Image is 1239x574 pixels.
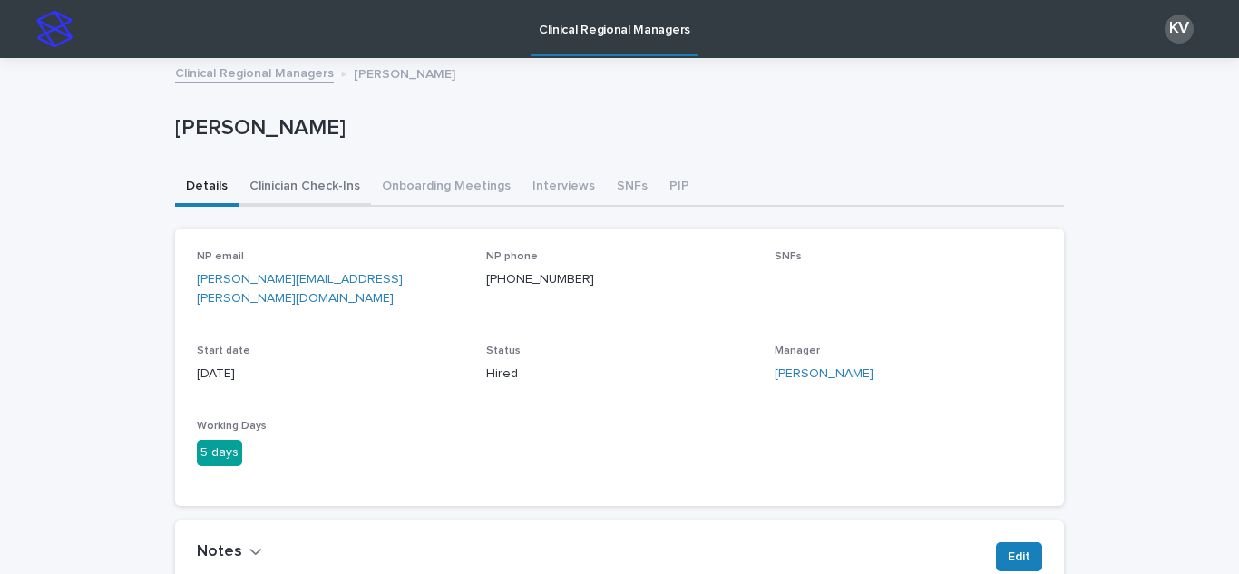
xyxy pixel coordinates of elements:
[1008,548,1030,566] span: Edit
[371,169,522,207] button: Onboarding Meetings
[197,345,250,356] span: Start date
[606,169,659,207] button: SNFs
[175,169,239,207] button: Details
[175,62,334,83] a: Clinical Regional Managers
[197,440,242,466] div: 5 days
[775,251,802,262] span: SNFs
[486,251,538,262] span: NP phone
[659,169,700,207] button: PIP
[996,542,1042,571] button: Edit
[36,11,73,47] img: stacker-logo-s-only.png
[486,273,594,286] a: [PHONE_NUMBER]
[197,251,244,262] span: NP email
[197,273,403,305] a: [PERSON_NAME][EMAIL_ADDRESS][PERSON_NAME][DOMAIN_NAME]
[522,169,606,207] button: Interviews
[175,115,1057,141] p: [PERSON_NAME]
[775,345,820,356] span: Manager
[486,365,754,384] p: Hired
[197,421,267,432] span: Working Days
[239,169,371,207] button: Clinician Check-Ins
[197,542,262,562] button: Notes
[775,365,873,384] a: [PERSON_NAME]
[197,365,464,384] p: [DATE]
[1165,15,1194,44] div: KV
[486,345,521,356] span: Status
[197,542,242,562] h2: Notes
[354,63,455,83] p: [PERSON_NAME]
